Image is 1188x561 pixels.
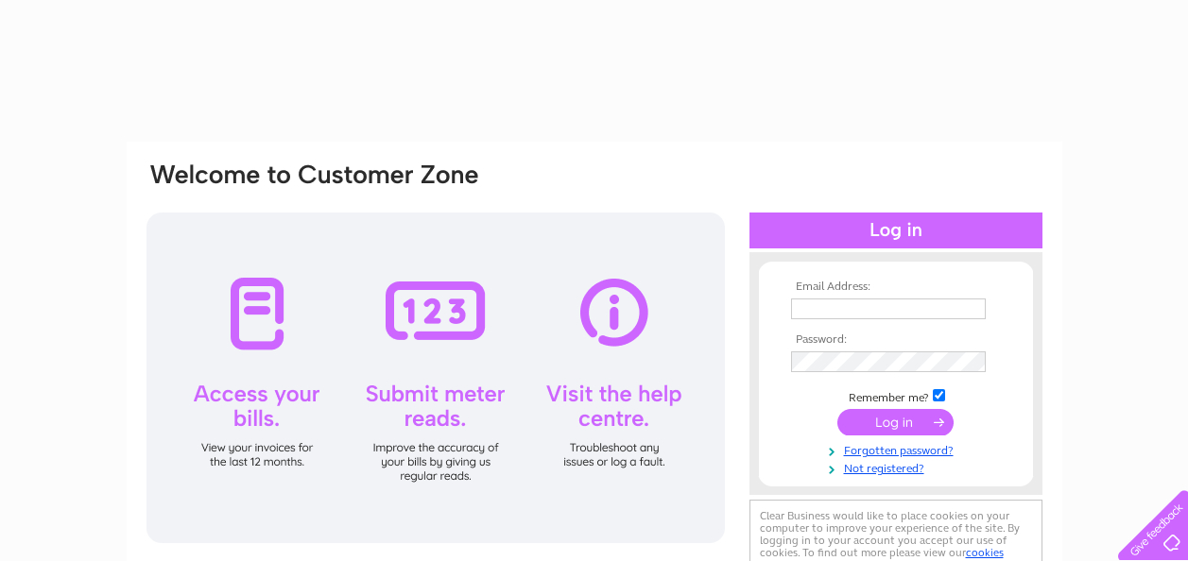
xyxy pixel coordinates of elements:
[786,386,1006,405] td: Remember me?
[791,458,1006,476] a: Not registered?
[837,409,954,435] input: Submit
[786,280,1006,294] th: Email Address:
[791,440,1006,458] a: Forgotten password?
[786,333,1006,347] th: Password:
